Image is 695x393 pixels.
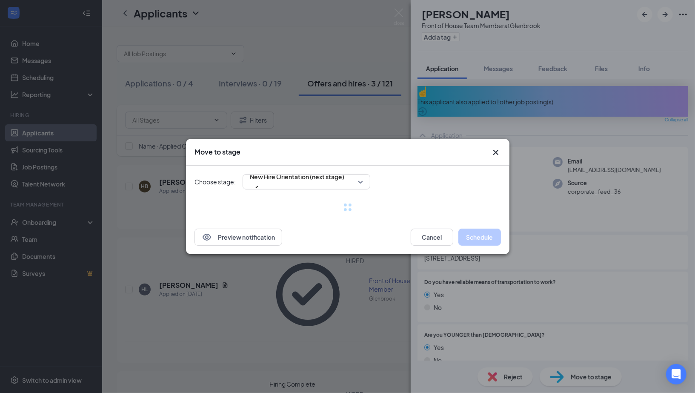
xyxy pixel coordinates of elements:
span: New Hire Orientation (next stage) [250,170,344,183]
span: Choose stage: [194,177,236,186]
svg: Eye [202,232,212,242]
h3: Move to stage [194,147,240,157]
svg: Checkmark [250,183,260,193]
button: Close [491,147,501,158]
button: Schedule [458,229,501,246]
svg: Cross [491,147,501,158]
button: Cancel [411,229,453,246]
div: Open Intercom Messenger [666,364,686,384]
button: EyePreview notification [194,229,282,246]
